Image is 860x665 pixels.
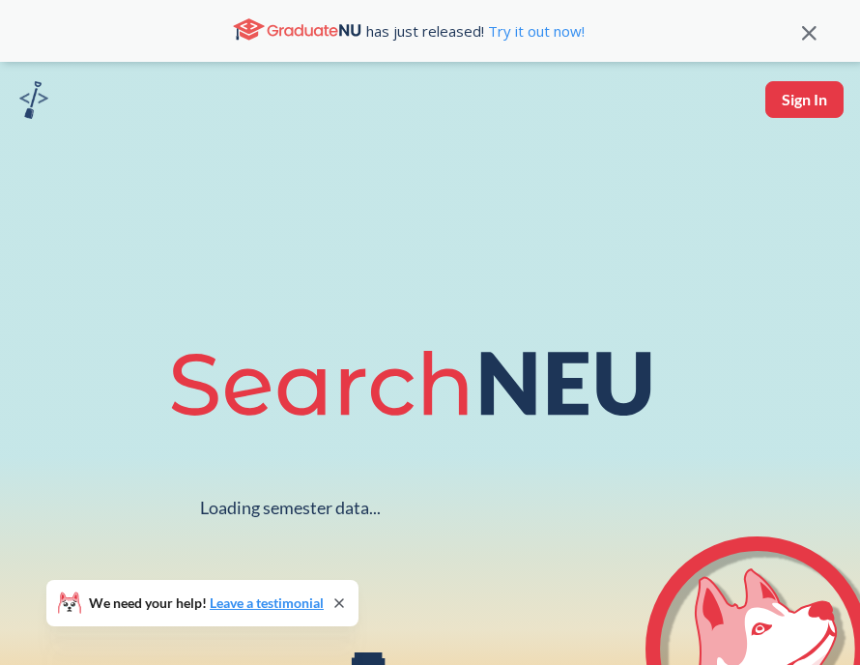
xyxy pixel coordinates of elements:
span: has just released! [366,20,585,42]
a: Try it out now! [484,21,585,41]
img: sandbox logo [19,81,48,119]
a: sandbox logo [19,81,48,125]
div: Loading semester data... [200,497,381,519]
a: Leave a testimonial [210,594,324,611]
span: We need your help! [89,596,324,610]
button: Sign In [765,81,844,118]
